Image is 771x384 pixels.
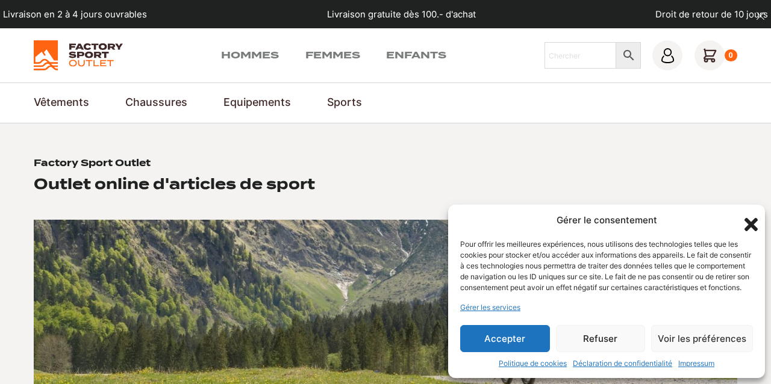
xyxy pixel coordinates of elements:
a: Femmes [305,48,360,63]
a: Equipements [223,94,291,111]
div: Gérer le consentement [557,214,657,228]
button: dismiss [750,6,771,27]
button: Refuser [556,325,646,352]
a: Gérer les services [460,302,520,313]
a: Vêtements [34,94,89,111]
p: Livraison en 2 à 4 jours ouvrables [3,8,147,21]
a: Impressum [678,358,714,369]
img: Factory Sport Outlet [34,40,122,70]
button: Accepter [460,325,550,352]
input: Chercher [545,42,616,69]
a: Enfants [386,48,446,63]
button: Voir les préférences [651,325,753,352]
p: Droit de retour de 10 jours [655,8,768,21]
p: Livraison gratuite dès 100.- d'achat [327,8,476,21]
div: 0 [725,49,737,61]
h1: Factory Sport Outlet [34,158,151,169]
a: Déclaration de confidentialité [573,358,672,369]
a: Politique de cookies [499,358,567,369]
div: Fermer la boîte de dialogue [741,214,753,226]
a: Hommes [221,48,279,63]
div: Pour offrir les meilleures expériences, nous utilisons des technologies telles que les cookies po... [460,239,752,293]
a: Sports [327,94,362,111]
h2: Outlet online d'articles de sport [34,175,315,194]
a: Chaussures [125,94,187,111]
